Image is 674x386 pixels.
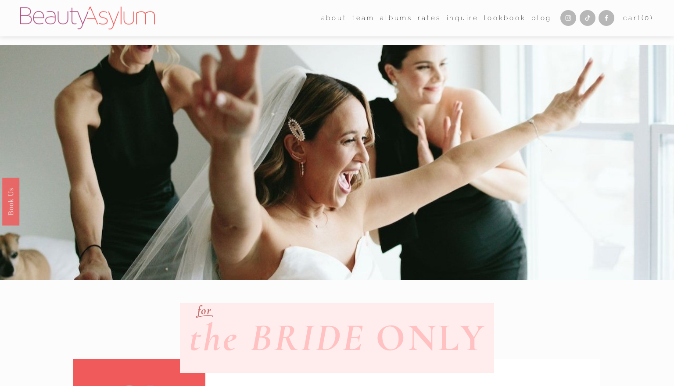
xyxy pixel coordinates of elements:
[321,12,347,24] span: about
[376,314,486,361] strong: ONLY
[418,11,441,25] a: Rates
[2,178,19,225] a: Book Us
[352,11,375,25] a: folder dropdown
[352,12,375,24] span: team
[380,11,412,25] a: albums
[189,314,365,361] em: the BRIDE
[599,10,614,26] a: Facebook
[531,11,552,25] a: Blog
[645,14,650,22] span: 0
[623,12,654,24] a: 0 items in cart
[580,10,595,26] a: TikTok
[321,11,347,25] a: folder dropdown
[484,11,526,25] a: Lookbook
[447,11,479,25] a: Inquire
[642,14,654,22] span: ( )
[197,303,212,318] em: for
[20,7,155,29] img: Beauty Asylum | Bridal Hair &amp; Makeup Charlotte &amp; Atlanta
[560,10,576,26] a: Instagram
